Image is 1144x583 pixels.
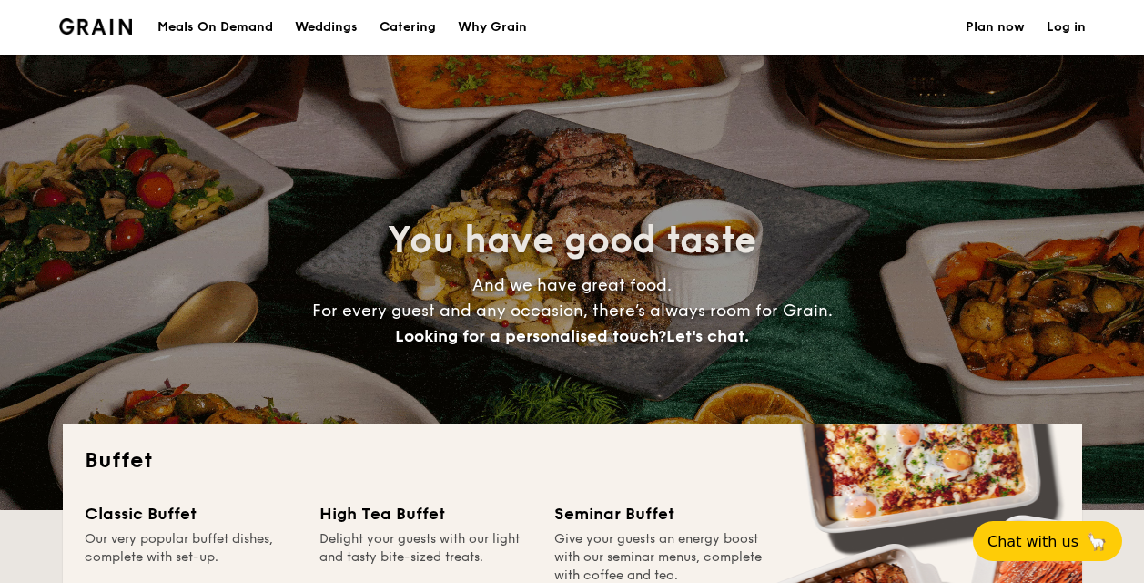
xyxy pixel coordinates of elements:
[59,18,133,35] img: Grain
[59,18,133,35] a: Logotype
[319,501,532,527] div: High Tea Buffet
[85,501,298,527] div: Classic Buffet
[987,533,1078,550] span: Chat with us
[973,521,1122,561] button: Chat with us🦙
[85,446,1060,476] h2: Buffet
[554,501,767,527] div: Seminar Buffet
[1086,531,1108,552] span: 🦙
[666,326,749,346] span: Let's chat.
